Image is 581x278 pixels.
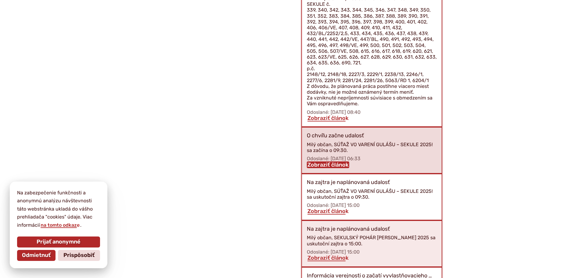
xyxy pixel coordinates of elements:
p: Na zabezpečenie funkčnosti a anonymnú analýzu návštevnosti táto webstránka ukladá do vášho prehli... [17,189,100,229]
a: Zobraziť článok [307,161,349,168]
p: 2148/12, 2148/18, 2227/3, 2229/1, 2238/13, 2246/1, 2277/6, 2281/9, 2281/24, 2281/26, 5063/RD 1, 6... [307,71,437,83]
p: 339, 340, 342, 343, 344, 345, 346, 347, 348, 349, 350, 351, 352, 383, 384, 385, 386, 387, 388, 38... [307,7,437,66]
span: Prispôsobiť [63,252,95,259]
p: Na zajtra je naplánovaná udalosť [307,179,390,186]
p: Odoslané: [DATE] 08:40 [307,109,437,115]
div: Milý občan, SÚŤAŽ VO VARENÍ GULÁŠU – SEKULE 2025! sa začína o 09:30. [307,142,437,153]
p: Za vzniknuté nepríjemnosti súvisiace s obmedzením sa Vám ospravedlňujeme. [307,95,437,107]
button: Prispôsobiť [58,250,100,261]
span: Prijať anonymné [37,239,81,245]
p: Odoslané: [DATE] 15:00 [307,202,437,208]
p: Na zajtra je naplánovaná udalosť [307,226,390,233]
p: Z dôvodu, že plánovaná práca postihne viacero miest dodávky, nie je možné oznámený termín meniť. [307,83,437,95]
a: Zobraziť článok [307,115,349,121]
button: Prijať anonymné [17,236,100,247]
div: Milý občan, SÚŤAŽ VO VARENÍ GULÁŠU – SEKULE 2025! sa uskutoční zajtra o 09:30. [307,188,437,200]
p: SEKULE č. [307,1,437,7]
a: na tomto odkaze [40,222,80,228]
span: Odmietnuť [22,252,51,259]
a: Zobraziť článok [307,255,349,261]
div: Milý občan, SEKULSKÝ POHÁR [PERSON_NAME] 2025 sa uskutoční zajtra o 15:00. [307,235,437,246]
p: Odoslané: [DATE] 15:00 [307,249,437,255]
p: Odoslané: [DATE] 06:33 [307,156,437,161]
a: Zobraziť článok [307,208,349,215]
button: Odmietnuť [17,250,56,261]
p: p.č. [307,66,437,71]
p: O chvíľu začne udalosť [307,132,364,139]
